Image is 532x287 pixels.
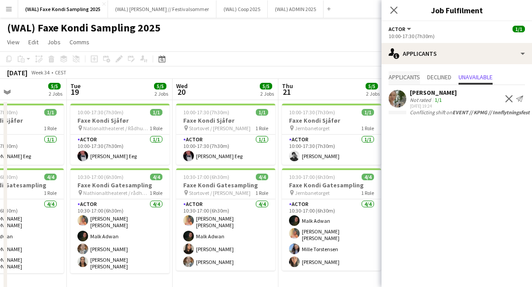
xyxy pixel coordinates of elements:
app-card-role: Actor4/410:30-17:00 (6h30m)[PERSON_NAME] [PERSON_NAME]Malk Adwan[PERSON_NAME][PERSON_NAME] [176,199,275,271]
button: (WAL) ADMIN 2025 [268,0,324,18]
span: 10:30-17:00 (6h30m) [77,174,123,180]
span: 1/1 [513,26,525,32]
div: Applicants [382,43,532,64]
span: Nationaltheateret / Rådhusplassen [83,125,150,132]
span: 1/1 [150,109,162,116]
span: View [7,38,19,46]
button: (WAL) Coop 2025 [216,0,268,18]
span: 1/1 [44,109,57,116]
span: Edit [28,38,39,46]
span: 4/4 [362,174,374,180]
span: 19 [69,87,81,97]
span: Stortovet / [PERSON_NAME] [189,125,251,132]
app-skills-label: 1/1 [435,97,442,103]
span: 1 Role [44,190,57,196]
span: Wed [176,82,188,90]
h3: Job Fulfilment [382,4,532,16]
button: Actor [389,26,412,32]
div: [DATE] 19:24 [410,103,457,109]
span: 5/5 [48,83,61,89]
span: Declined [427,74,451,80]
b: EVENT // KPMG // Innflytningsfest [452,109,530,116]
div: 2 Jobs [49,90,62,97]
span: 10:30-17:00 (6h30m) [183,174,229,180]
span: Tue [70,82,81,90]
span: Jernbanetorget [295,125,330,132]
span: 4/4 [150,174,162,180]
span: 4/4 [44,174,57,180]
span: 1 Role [255,190,268,196]
span: 5/5 [260,83,272,89]
app-card-role: Actor1/110:00-17:30 (7h30m)[PERSON_NAME] [282,135,381,165]
app-job-card: 10:30-17:00 (6h30m)4/4Faxe Kondi Gatesampling Jernbanetorget1 RoleActor4/410:30-17:00 (6h30m)Malk... [282,168,381,271]
span: Comms [69,38,89,46]
h3: Faxe Kondi Sjåfør [70,116,170,124]
h3: Faxe Kondi Gatesampling [70,181,170,189]
h3: Faxe Kondi Sjåfør [176,116,275,124]
span: 1 Role [150,190,162,196]
span: 1/1 [362,109,374,116]
div: Conflicting shift on [382,109,532,116]
app-card-role: Actor1/110:00-17:30 (7h30m)[PERSON_NAME] Eeg [70,135,170,165]
div: Not rated [410,97,433,103]
div: 10:00-17:30 (7h30m) [389,33,525,39]
span: 10:30-17:00 (6h30m) [289,174,335,180]
span: 5/5 [154,83,166,89]
a: Comms [66,36,93,48]
div: 2 Jobs [366,90,380,97]
div: [PERSON_NAME] [410,89,457,97]
h3: Faxe Kondi Gatesampling [176,181,275,189]
div: CEST [55,69,66,76]
span: 21 [281,87,293,97]
span: 1 Role [44,125,57,132]
app-job-card: 10:30-17:00 (6h30m)4/4Faxe Kondi Gatesampling Nathionaltheateret / rådhusplassen1 RoleActor4/410:... [70,168,170,273]
span: 1 Role [361,190,374,196]
span: Jernbanetorget [295,190,330,196]
span: 20 [175,87,188,97]
span: 4/4 [256,174,268,180]
div: [DATE] [7,68,27,77]
span: Nathionaltheateret / rådhusplassen [83,190,150,196]
h3: Faxe Kondi Sjåfør [282,116,381,124]
app-job-card: 10:30-17:00 (6h30m)4/4Faxe Kondi Gatesampling Stortovet / [PERSON_NAME]1 RoleActor4/410:30-17:00 ... [176,168,275,271]
app-card-role: Actor1/110:00-17:30 (7h30m)[PERSON_NAME] Eeg [176,135,275,165]
app-job-card: 10:00-17:30 (7h30m)1/1Faxe Kondi Sjåfør Stortovet / [PERSON_NAME]1 RoleActor1/110:00-17:30 (7h30m... [176,104,275,165]
button: (WAL) Faxe Kondi Sampling 2025 [18,0,108,18]
span: 1 Role [255,125,268,132]
div: 2 Jobs [260,90,274,97]
span: Week 34 [29,69,51,76]
app-card-role: Actor4/410:30-17:00 (6h30m)[PERSON_NAME] [PERSON_NAME]Malk Adwan[PERSON_NAME][PERSON_NAME] [PERSO... [70,199,170,273]
span: Applicants [389,74,420,80]
span: Jobs [47,38,61,46]
span: Thu [282,82,293,90]
a: Jobs [44,36,64,48]
a: Edit [25,36,42,48]
span: 10:00-17:30 (7h30m) [183,109,229,116]
span: 10:00-17:30 (7h30m) [77,109,123,116]
span: 1 Role [150,125,162,132]
div: 2 Jobs [154,90,168,97]
span: Stortovet / [PERSON_NAME] [189,190,251,196]
span: Actor [389,26,405,32]
h3: Faxe Kondi Gatesampling [282,181,381,189]
app-job-card: 10:00-17:30 (7h30m)1/1Faxe Kondi Sjåfør Nationaltheateret / Rådhusplassen1 RoleActor1/110:00-17:3... [70,104,170,165]
button: (WAL) [PERSON_NAME] // Festivalsommer [108,0,216,18]
span: 5/5 [366,83,378,89]
app-card-role: Actor4/410:30-17:00 (6h30m)Malk Adwan[PERSON_NAME] [PERSON_NAME]Mille Torstensen[PERSON_NAME] [282,199,381,271]
span: 1/1 [256,109,268,116]
span: 10:00-17:30 (7h30m) [289,109,335,116]
span: Unavailable [459,74,493,80]
app-job-card: 10:00-17:30 (7h30m)1/1Faxe Kondi Sjåfør Jernbanetorget1 RoleActor1/110:00-17:30 (7h30m)[PERSON_NAME] [282,104,381,165]
a: View [4,36,23,48]
h1: (WAL) Faxe Kondi Sampling 2025 [7,21,161,35]
span: 1 Role [361,125,374,132]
